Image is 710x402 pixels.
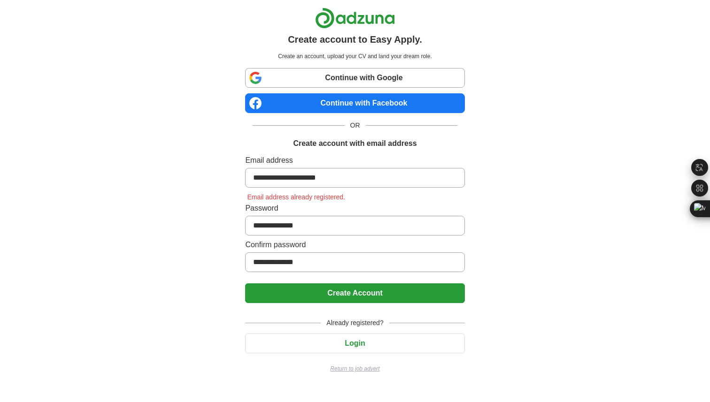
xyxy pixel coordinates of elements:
span: OR [345,121,366,130]
a: Login [245,339,464,347]
img: Adzuna logo [315,8,395,29]
label: Confirm password [245,239,464,250]
button: Create Account [245,283,464,303]
label: Email address [245,155,464,166]
h1: Create account with email address [293,138,417,149]
a: Return to job advert [245,364,464,373]
a: Continue with Google [245,68,464,88]
a: Continue with Facebook [245,93,464,113]
span: Email address already registered. [245,193,347,201]
p: Create an account, upload your CV and land your dream role. [247,52,463,61]
h1: Create account to Easy Apply. [288,32,422,46]
span: Already registered? [321,318,389,328]
button: Login [245,334,464,353]
label: Password [245,203,464,214]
